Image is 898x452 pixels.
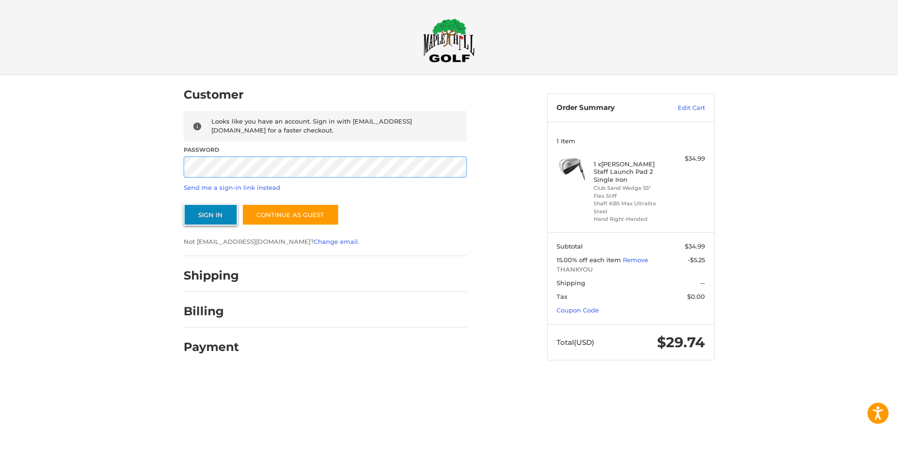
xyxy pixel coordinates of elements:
[657,334,705,351] span: $29.74
[700,279,705,287] span: --
[594,184,666,192] li: Club Sand Wedge 55°
[685,242,705,250] span: $34.99
[594,215,666,223] li: Hand Right-Handed
[557,265,705,274] span: THANKYOU
[184,237,467,247] p: Not [EMAIL_ADDRESS][DOMAIN_NAME]? .
[557,103,658,113] h3: Order Summary
[184,204,238,226] button: Sign In
[184,268,239,283] h2: Shipping
[821,427,898,452] iframe: Google Customer Reviews
[557,306,599,314] a: Coupon Code
[594,192,666,200] li: Flex Stiff
[184,304,239,319] h2: Billing
[314,238,358,245] a: Change email
[594,160,666,183] h4: 1 x [PERSON_NAME] Staff Launch Pad 2 Single Iron
[557,256,623,264] span: 15.00% off each item
[658,103,705,113] a: Edit Cart
[623,256,648,264] a: Remove
[423,18,475,62] img: Maple Hill Golf
[594,200,666,215] li: Shaft KBS Max Ultralite Steel
[557,338,594,347] span: Total (USD)
[184,146,467,154] label: Password
[557,279,585,287] span: Shipping
[668,154,705,164] div: $34.99
[242,204,339,226] a: Continue as guest
[557,293,567,300] span: Tax
[184,87,244,102] h2: Customer
[557,137,705,145] h3: 1 Item
[557,242,583,250] span: Subtotal
[688,256,705,264] span: -$5.25
[184,340,239,354] h2: Payment
[687,293,705,300] span: $0.00
[211,117,412,134] span: Looks like you have an account. Sign in with [EMAIL_ADDRESS][DOMAIN_NAME] for a faster checkout.
[184,184,280,191] a: Send me a sign-in link instead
